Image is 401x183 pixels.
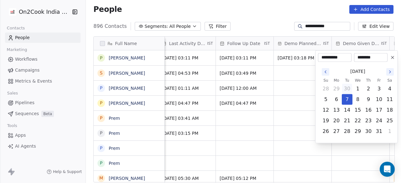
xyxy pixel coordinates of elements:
[353,105,363,115] button: Wednesday, October 15th, 2025
[353,126,363,136] button: Wednesday, October 29th, 2025
[374,77,384,84] th: Friday
[331,77,342,84] th: Monday
[384,77,395,84] th: Saturday
[320,77,331,84] th: Sunday
[321,126,331,136] button: Sunday, October 26th, 2025
[321,84,331,94] button: Sunday, September 28th, 2025
[374,116,384,126] button: Friday, October 24th, 2025
[352,77,363,84] th: Wednesday
[374,84,384,94] button: Friday, October 3rd, 2025
[374,105,384,115] button: Friday, October 17th, 2025
[385,126,395,136] button: Saturday, November 1st, 2025
[374,94,384,104] button: Friday, October 10th, 2025
[363,116,373,126] button: Thursday, October 23rd, 2025
[320,77,395,137] table: October 2025
[331,105,341,115] button: Monday, October 13th, 2025
[363,105,373,115] button: Thursday, October 16th, 2025
[322,68,329,76] button: Go to the Previous Month
[331,84,341,94] button: Monday, September 29th, 2025
[331,116,341,126] button: Monday, October 20th, 2025
[385,94,395,104] button: Saturday, October 11th, 2025
[385,84,395,94] button: Saturday, October 4th, 2025
[342,77,352,84] th: Tuesday
[353,94,363,104] button: Wednesday, October 8th, 2025
[321,105,331,115] button: Sunday, October 12th, 2025
[331,126,341,136] button: Monday, October 27th, 2025
[342,126,352,136] button: Tuesday, October 28th, 2025
[363,84,373,94] button: Thursday, October 2nd, 2025
[353,116,363,126] button: Wednesday, October 22nd, 2025
[342,94,352,104] button: Today, Tuesday, October 7th, 2025, selected
[374,126,384,136] button: Friday, October 31st, 2025
[385,105,395,115] button: Saturday, October 18th, 2025
[342,105,352,115] button: Tuesday, October 14th, 2025
[363,77,374,84] th: Thursday
[342,84,352,94] button: Tuesday, September 30th, 2025
[342,116,352,126] button: Tuesday, October 21st, 2025
[321,116,331,126] button: Sunday, October 19th, 2025
[321,94,331,104] button: Sunday, October 5th, 2025
[350,68,365,75] span: [DATE]
[385,116,395,126] button: Saturday, October 25th, 2025
[386,68,394,76] button: Go to the Next Month
[331,94,341,104] button: Monday, October 6th, 2025
[363,94,373,104] button: Thursday, October 9th, 2025
[363,126,373,136] button: Thursday, October 30th, 2025
[353,84,363,94] button: Wednesday, October 1st, 2025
